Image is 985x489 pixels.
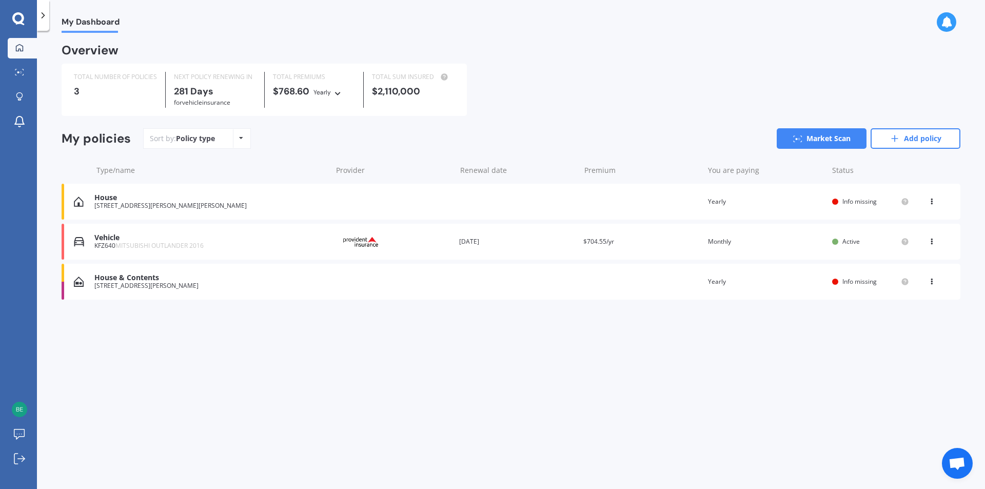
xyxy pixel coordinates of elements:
img: Provident [335,232,386,251]
div: Renewal date [460,165,576,175]
div: My policies [62,131,131,146]
img: House [74,197,84,207]
a: Open chat [942,448,973,479]
div: TOTAL NUMBER OF POLICIES [74,72,157,82]
div: Policy type [176,133,215,144]
div: Overview [62,45,119,55]
div: KFZ640 [94,242,327,249]
div: Provider [336,165,452,175]
div: You are paying [708,165,824,175]
div: Yearly [708,277,824,287]
span: Info missing [842,277,877,286]
span: for Vehicle insurance [174,98,230,107]
div: House & Contents [94,273,327,282]
img: d724df43fad42e288759833ba2aa29e0 [12,402,27,417]
a: Market Scan [777,128,866,149]
div: Yearly [313,87,331,97]
div: [DATE] [459,237,575,247]
div: Status [832,165,909,175]
div: Premium [584,165,700,175]
span: My Dashboard [62,17,120,31]
div: Monthly [708,237,824,247]
div: $768.60 [273,86,355,97]
span: MITSUBISHI OUTLANDER 2016 [115,241,204,250]
div: NEXT POLICY RENEWING IN [174,72,256,82]
div: $2,110,000 [372,86,454,96]
div: TOTAL PREMIUMS [273,72,355,82]
img: Vehicle [74,237,84,247]
span: $704.55/yr [583,237,614,246]
div: [STREET_ADDRESS][PERSON_NAME] [94,282,327,289]
div: Vehicle [94,233,327,242]
b: 281 Days [174,85,213,97]
span: Active [842,237,860,246]
div: Sort by: [150,133,215,144]
div: Type/name [96,165,328,175]
div: TOTAL SUM INSURED [372,72,454,82]
a: Add policy [871,128,960,149]
div: Yearly [708,197,824,207]
div: 3 [74,86,157,96]
img: House & Contents [74,277,84,287]
div: [STREET_ADDRESS][PERSON_NAME][PERSON_NAME] [94,202,327,209]
div: House [94,193,327,202]
span: Info missing [842,197,877,206]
